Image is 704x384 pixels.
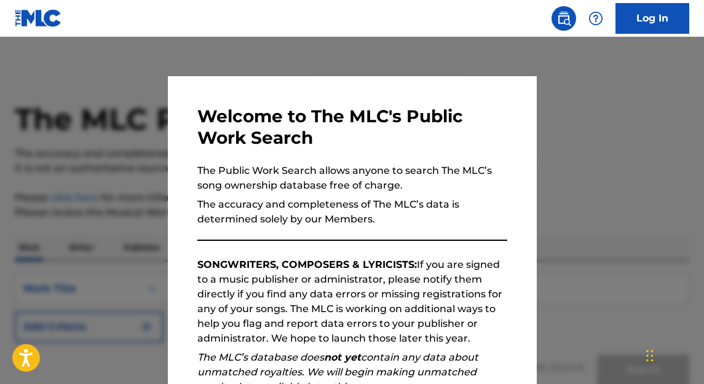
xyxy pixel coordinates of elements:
[643,325,704,384] iframe: Chat Widget
[552,6,576,31] a: Public Search
[197,259,417,270] strong: SONGWRITERS, COMPOSERS & LYRICISTS:
[583,6,608,31] div: Help
[324,351,361,363] strong: not yet
[588,11,603,26] img: help
[556,11,571,26] img: search
[646,337,654,374] div: Drag
[15,9,62,27] img: MLC Logo
[197,257,507,346] p: If you are signed to a music publisher or administrator, please notify them directly if you find ...
[197,163,507,193] p: The Public Work Search allows anyone to search The MLC’s song ownership database free of charge.
[197,197,507,227] p: The accuracy and completeness of The MLC’s data is determined solely by our Members.
[197,106,507,149] h3: Welcome to The MLC's Public Work Search
[615,3,689,34] a: Log In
